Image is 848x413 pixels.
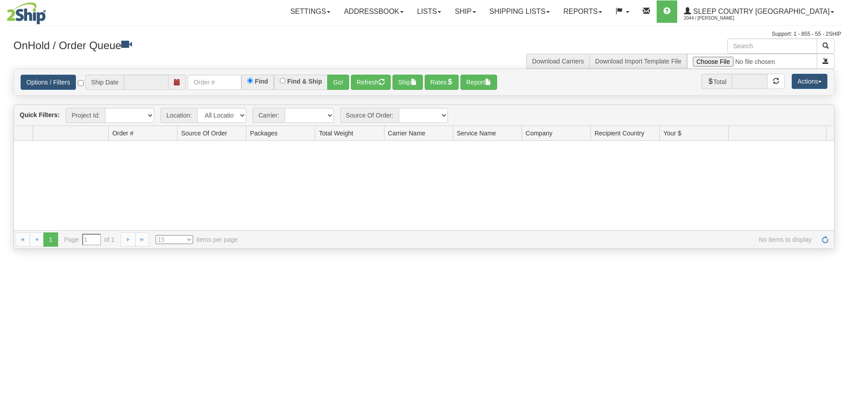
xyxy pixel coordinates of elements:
[526,129,553,138] span: Company
[448,0,482,23] a: Ship
[13,38,418,51] h3: OnHold / Order Queue
[388,129,426,138] span: Carrier Name
[250,129,277,138] span: Packages
[460,75,497,90] button: Report
[425,75,459,90] button: Rates
[410,0,448,23] a: Lists
[7,30,841,38] div: Support: 1 - 855 - 55 - 2SHIP
[287,78,322,84] label: Find & Ship
[457,129,496,138] span: Service Name
[792,74,827,89] button: Actions
[684,14,751,23] span: 2044 / [PERSON_NAME]
[392,75,423,90] button: Ship
[818,232,832,247] a: Refresh
[283,0,337,23] a: Settings
[663,129,681,138] span: Your $
[687,54,817,69] input: Import
[112,129,133,138] span: Order #
[7,2,46,25] img: logo2044.jpg
[532,58,584,65] a: Download Carriers
[160,108,197,123] span: Location:
[817,38,835,54] button: Search
[337,0,410,23] a: Addressbook
[250,235,812,244] span: No items to display
[483,0,557,23] a: Shipping lists
[14,105,834,126] div: grid toolbar
[21,75,76,90] a: Options / Filters
[677,0,841,23] a: Sleep Country [GEOGRAPHIC_DATA] 2044 / [PERSON_NAME]
[701,74,732,89] span: Total
[181,129,227,138] span: Source Of Order
[727,38,817,54] input: Search
[340,108,399,123] span: Source Of Order:
[319,129,353,138] span: Total Weight
[188,75,241,90] input: Order #
[327,75,349,90] button: Go!
[351,75,391,90] button: Refresh
[43,232,58,247] span: 1
[253,108,285,123] span: Carrier:
[64,234,115,245] span: Page of 1
[85,75,124,90] span: Ship Date
[691,8,830,15] span: Sleep Country [GEOGRAPHIC_DATA]
[557,0,609,23] a: Reports
[66,108,105,123] span: Project Id:
[156,235,238,244] span: items per page
[595,58,681,65] a: Download Import Template File
[20,110,59,119] label: Quick Filters:
[595,129,644,138] span: Recipient Country
[255,78,268,84] label: Find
